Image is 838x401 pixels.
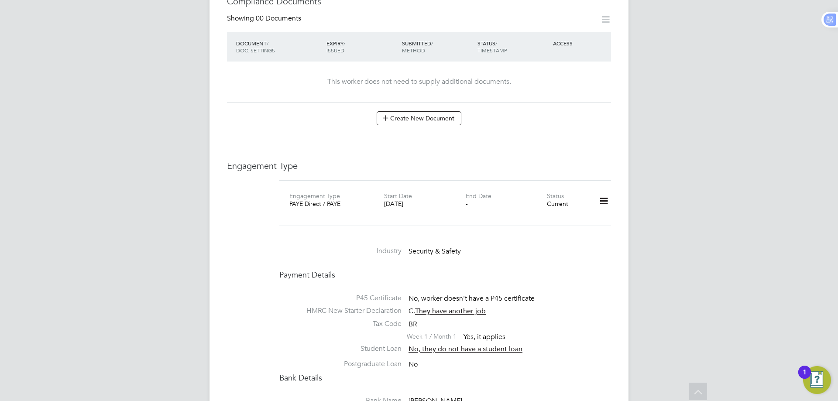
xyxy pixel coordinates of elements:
[547,200,587,208] div: Current
[279,373,611,383] h4: Bank Details
[267,40,268,47] span: /
[279,247,402,256] label: Industry
[324,35,400,58] div: EXPIRY
[377,111,461,125] button: Create New Document
[466,200,547,208] div: -
[279,306,402,315] label: HMRC New Starter Declaration
[475,35,551,58] div: STATUS
[236,77,602,86] div: This worker does not need to supply additional documents.
[279,319,402,329] label: Tax Code
[803,366,831,394] button: Open Resource Center, 1 new notification
[236,47,275,54] span: DOC. SETTINGS
[234,35,324,58] div: DOCUMENT
[227,14,303,23] div: Showing
[402,47,425,54] span: METHOD
[495,40,497,47] span: /
[343,40,345,47] span: /
[289,200,371,208] div: PAYE Direct / PAYE
[409,360,418,369] span: No
[547,192,564,200] label: Status
[279,344,402,353] label: Student Loan
[409,345,522,354] span: No, they do not have a student loan
[464,332,505,341] span: Yes, it applies
[227,160,611,171] h3: Engagement Type
[431,40,433,47] span: /
[279,270,611,280] h4: Payment Details
[384,200,465,208] div: [DATE]
[289,192,340,200] label: Engagement Type
[256,14,301,23] span: 00 Documents
[384,192,412,200] label: Start Date
[466,192,491,200] label: End Date
[551,35,611,51] div: ACCESS
[407,332,457,340] label: Week 1 / Month 1
[400,35,475,58] div: SUBMITTED
[409,247,461,256] span: Security & Safety
[409,307,486,316] span: C.
[477,47,507,54] span: TIMESTAMP
[409,294,535,303] span: No, worker doesn't have a P45 certificate
[415,307,486,316] span: They have another job
[803,372,807,384] div: 1
[279,360,402,369] label: Postgraduate Loan
[279,294,402,303] label: P45 Certificate
[326,47,344,54] span: ISSUED
[409,320,417,329] span: BR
